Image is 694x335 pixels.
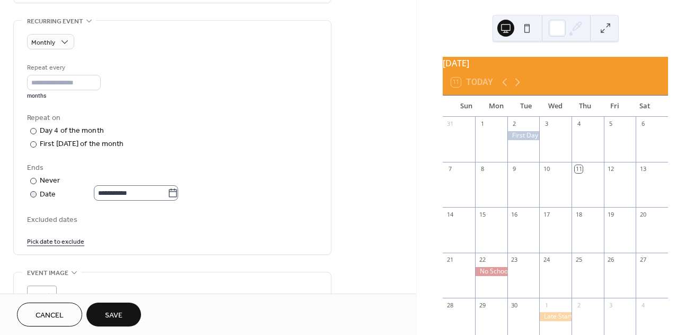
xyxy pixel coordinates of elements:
[27,162,315,174] div: Ends
[539,312,572,321] div: Late Start
[575,120,583,128] div: 4
[27,16,83,27] span: Recurring event
[511,256,519,264] div: 23
[40,139,124,150] div: First [DATE] of the month
[511,96,541,117] div: Tue
[639,256,647,264] div: 27
[511,301,519,309] div: 30
[40,175,60,186] div: Never
[511,120,519,128] div: 2
[27,236,84,247] span: Pick date to exclude
[27,286,57,315] div: ;
[511,210,519,218] div: 16
[507,131,540,140] div: First Day of School
[541,96,570,117] div: Wed
[639,210,647,218] div: 20
[575,210,583,218] div: 18
[86,303,141,327] button: Save
[446,120,454,128] div: 31
[542,120,550,128] div: 3
[542,301,550,309] div: 1
[630,96,660,117] div: Sat
[31,37,55,49] span: Monthly
[27,214,318,226] span: Excluded dates
[575,301,583,309] div: 2
[542,210,550,218] div: 17
[446,165,454,173] div: 7
[570,96,600,117] div: Thu
[446,256,454,264] div: 21
[607,210,615,218] div: 19
[40,125,104,136] div: Day 4 of the month
[27,92,101,100] div: months
[40,188,178,201] div: Date
[575,256,583,264] div: 25
[446,301,454,309] div: 28
[639,165,647,173] div: 13
[607,165,615,173] div: 12
[600,96,630,117] div: Fri
[639,120,647,128] div: 6
[478,210,486,218] div: 15
[607,301,615,309] div: 3
[17,303,82,327] button: Cancel
[443,57,668,70] div: [DATE]
[639,301,647,309] div: 4
[27,62,99,73] div: Repeat every
[27,113,315,124] div: Repeat on
[446,210,454,218] div: 14
[478,165,486,173] div: 8
[105,310,122,321] span: Save
[542,256,550,264] div: 24
[478,301,486,309] div: 29
[542,165,550,173] div: 10
[481,96,511,117] div: Mon
[607,256,615,264] div: 26
[451,96,481,117] div: Sun
[575,165,583,173] div: 11
[475,267,507,276] div: No School
[478,120,486,128] div: 1
[27,268,68,279] span: Event image
[607,120,615,128] div: 5
[511,165,519,173] div: 9
[478,256,486,264] div: 22
[36,310,64,321] span: Cancel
